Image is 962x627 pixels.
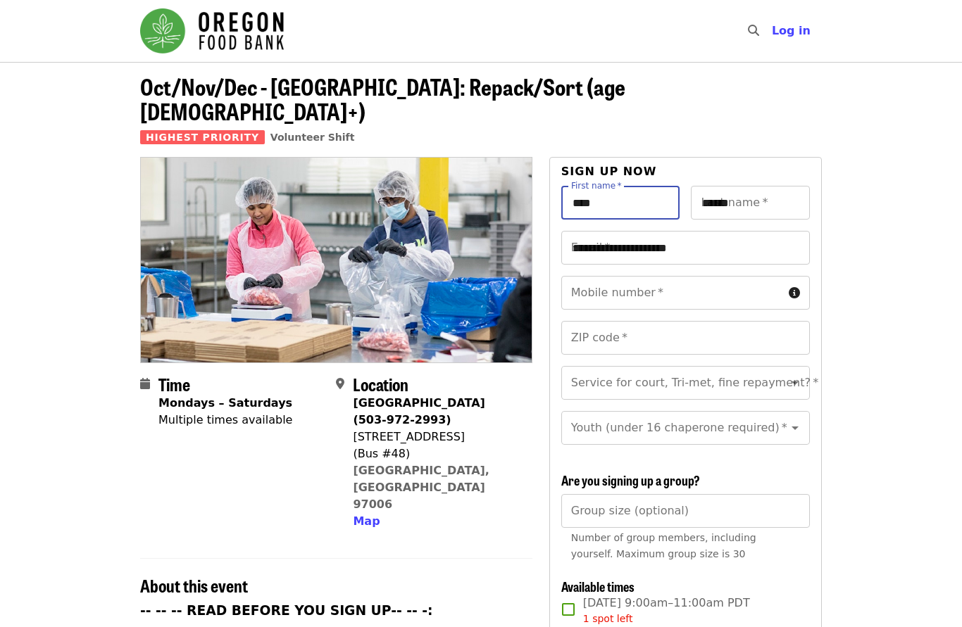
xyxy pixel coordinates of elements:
span: Log in [772,24,811,37]
button: Open [785,418,805,438]
strong: -- -- -- READ BEFORE YOU SIGN UP-- -- -: [140,603,433,618]
a: [GEOGRAPHIC_DATA], [GEOGRAPHIC_DATA] 97006 [353,464,489,511]
span: Map [353,514,380,528]
button: Log in [761,17,822,45]
a: Volunteer Shift [270,132,355,143]
i: search icon [748,24,759,37]
i: map-marker-alt icon [336,377,344,391]
span: Highest Priority [140,130,265,144]
span: Oct/Nov/Dec - [GEOGRAPHIC_DATA]: Repack/Sort (age [DEMOGRAPHIC_DATA]+) [140,70,625,127]
span: Sign up now [561,165,657,178]
strong: Mondays – Saturdays [158,396,292,410]
input: Mobile number [561,276,783,310]
input: Email [561,231,810,265]
span: Number of group members, including yourself. Maximum group size is 30 [571,532,756,559]
i: circle-info icon [789,286,800,300]
span: Location [353,372,408,396]
div: Multiple times available [158,412,292,429]
input: [object Object] [561,494,810,528]
input: Search [768,14,779,48]
button: Open [785,373,805,393]
span: About this event [140,573,248,597]
div: [STREET_ADDRESS] [353,429,520,445]
input: ZIP code [561,321,810,355]
span: Time [158,372,190,396]
img: Oct/Nov/Dec - Beaverton: Repack/Sort (age 10+) organized by Oregon Food Bank [141,158,532,362]
button: Map [353,513,380,530]
input: First name [561,186,680,220]
label: First name [571,182,622,190]
i: calendar icon [140,377,150,391]
span: [DATE] 9:00am–11:00am PDT [583,595,750,626]
strong: [GEOGRAPHIC_DATA] (503-972-2993) [353,396,485,426]
span: Available times [561,577,635,595]
span: Are you signing up a group? [561,471,700,489]
input: Last name [691,186,810,220]
span: 1 spot left [583,613,633,624]
div: (Bus #48) [353,445,520,462]
img: Oregon Food Bank - Home [140,8,284,53]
